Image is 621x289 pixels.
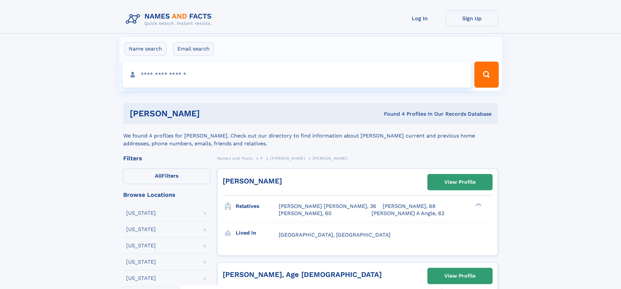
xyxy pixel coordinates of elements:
label: Name search [125,42,166,56]
a: P [260,154,263,162]
a: View Profile [428,268,492,284]
div: ❯ [474,203,482,207]
div: [US_STATE] [126,227,156,232]
span: All [155,173,162,179]
div: Browse Locations [123,192,211,198]
div: Filters [123,155,211,161]
span: [PERSON_NAME] [270,156,305,161]
a: [PERSON_NAME] [223,177,282,185]
div: [US_STATE] [126,276,156,281]
div: We found 4 profiles for [PERSON_NAME]. Check out our directory to find information about [PERSON_... [123,124,498,148]
a: Log In [394,10,446,26]
div: [US_STATE] [126,259,156,265]
div: View Profile [444,268,476,283]
a: View Profile [428,174,492,190]
button: Search Button [474,62,498,88]
a: [PERSON_NAME], Age [DEMOGRAPHIC_DATA] [223,270,382,279]
span: [PERSON_NAME] [313,156,347,161]
a: [PERSON_NAME] [PERSON_NAME], 36 [279,203,376,210]
a: [PERSON_NAME], 68 [383,203,436,210]
h3: Relatives [236,201,279,212]
img: Logo Names and Facts [123,10,217,28]
div: View Profile [444,175,476,190]
a: Sign Up [446,10,498,26]
a: [PERSON_NAME] [270,154,305,162]
span: [GEOGRAPHIC_DATA], [GEOGRAPHIC_DATA] [279,232,391,238]
h3: Lived in [236,227,279,238]
div: Found 4 Profiles In Our Records Database [292,110,492,118]
h1: [PERSON_NAME] [130,109,292,118]
a: [PERSON_NAME], 60 [279,210,332,217]
a: [PERSON_NAME] A Angle, 62 [372,210,444,217]
input: search input [123,62,472,88]
div: [US_STATE] [126,243,156,248]
label: Filters [123,168,211,184]
label: Email search [173,42,214,56]
div: [US_STATE] [126,210,156,216]
span: P [260,156,263,161]
a: Names and Facts [217,154,253,162]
